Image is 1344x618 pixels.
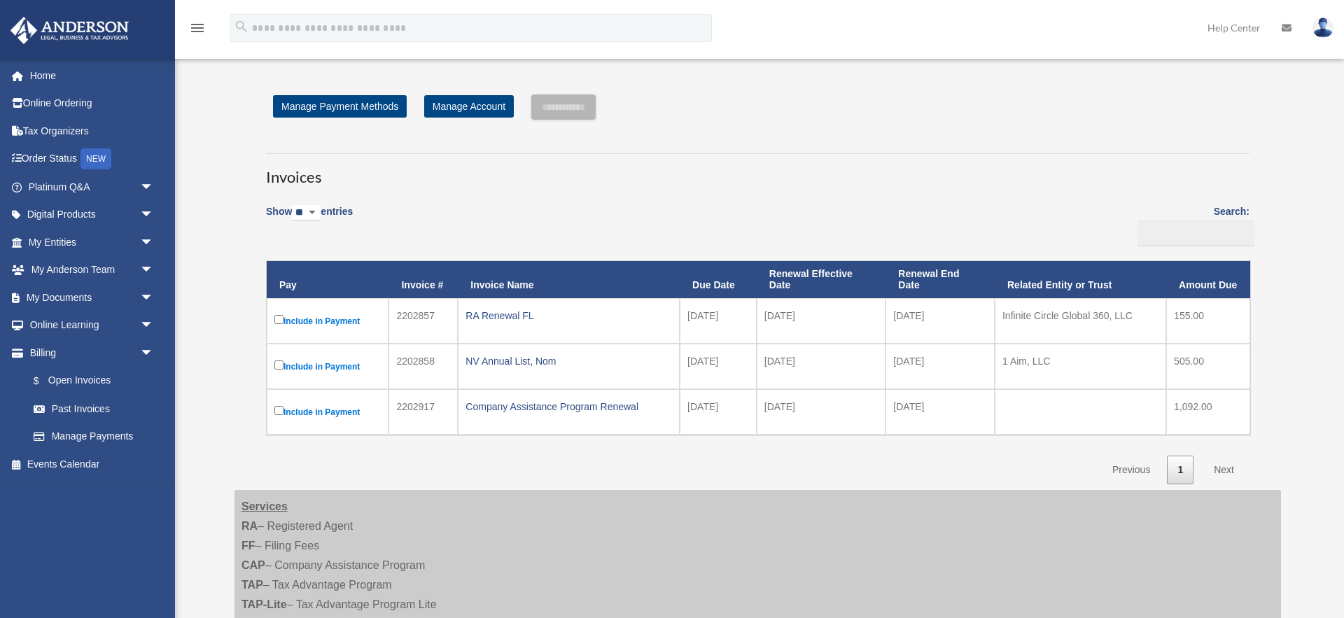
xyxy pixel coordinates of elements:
a: Next [1203,456,1245,484]
td: [DATE] [757,389,886,435]
input: Include in Payment [274,406,283,415]
input: Include in Payment [274,360,283,370]
td: 505.00 [1166,344,1250,389]
a: Home [10,62,175,90]
div: RA Renewal FL [465,306,672,325]
td: [DATE] [885,389,995,435]
th: Invoice Name: activate to sort column ascending [458,261,680,299]
strong: Services [241,500,288,512]
th: Invoice #: activate to sort column ascending [388,261,458,299]
span: arrow_drop_down [140,228,168,257]
td: [DATE] [680,344,757,389]
a: Digital Productsarrow_drop_down [10,201,175,229]
a: 1 [1167,456,1193,484]
td: 2202858 [388,344,458,389]
td: [DATE] [757,298,886,344]
span: arrow_drop_down [140,201,168,230]
a: Previous [1102,456,1161,484]
span: arrow_drop_down [140,283,168,312]
td: 1 Aim, LLC [995,344,1166,389]
span: arrow_drop_down [140,311,168,340]
td: Infinite Circle Global 360, LLC [995,298,1166,344]
h3: Invoices [266,153,1249,188]
a: $Open Invoices [20,367,161,395]
strong: TAP [241,579,263,591]
a: Events Calendar [10,450,175,478]
a: Platinum Q&Aarrow_drop_down [10,173,175,201]
a: Billingarrow_drop_down [10,339,168,367]
a: Manage Payment Methods [273,95,407,118]
span: arrow_drop_down [140,339,168,367]
td: [DATE] [680,389,757,435]
th: Renewal Effective Date: activate to sort column ascending [757,261,886,299]
input: Include in Payment [274,315,283,324]
div: NEW [80,148,111,169]
strong: RA [241,520,258,532]
td: [DATE] [885,344,995,389]
img: Anderson Advisors Platinum Portal [6,17,133,44]
td: 1,092.00 [1166,389,1250,435]
th: Amount Due: activate to sort column ascending [1166,261,1250,299]
label: Include in Payment [274,358,381,375]
img: User Pic [1312,17,1333,38]
strong: TAP-Lite [241,598,287,610]
i: menu [189,20,206,36]
i: search [234,19,249,34]
span: arrow_drop_down [140,256,168,285]
td: 2202917 [388,389,458,435]
select: Showentries [292,205,321,221]
strong: FF [241,540,255,552]
a: My Anderson Teamarrow_drop_down [10,256,175,284]
span: $ [41,372,48,390]
span: arrow_drop_down [140,173,168,202]
a: Online Ordering [10,90,175,118]
a: Past Invoices [20,395,168,423]
strong: CAP [241,559,265,571]
label: Search: [1133,203,1249,246]
a: Tax Organizers [10,117,175,145]
a: Manage Payments [20,423,168,451]
td: 2202857 [388,298,458,344]
td: [DATE] [757,344,886,389]
div: Company Assistance Program Renewal [465,397,672,416]
th: Pay: activate to sort column descending [267,261,388,299]
a: Online Learningarrow_drop_down [10,311,175,339]
th: Renewal End Date: activate to sort column ascending [885,261,995,299]
td: [DATE] [885,298,995,344]
label: Include in Payment [274,403,381,421]
a: Order StatusNEW [10,145,175,174]
label: Include in Payment [274,312,381,330]
a: Manage Account [424,95,514,118]
a: My Entitiesarrow_drop_down [10,228,175,256]
th: Related Entity or Trust: activate to sort column ascending [995,261,1166,299]
input: Search: [1137,220,1254,246]
a: My Documentsarrow_drop_down [10,283,175,311]
label: Show entries [266,203,353,235]
a: menu [189,24,206,36]
td: [DATE] [680,298,757,344]
th: Due Date: activate to sort column ascending [680,261,757,299]
td: 155.00 [1166,298,1250,344]
div: NV Annual List, Nom [465,351,672,371]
